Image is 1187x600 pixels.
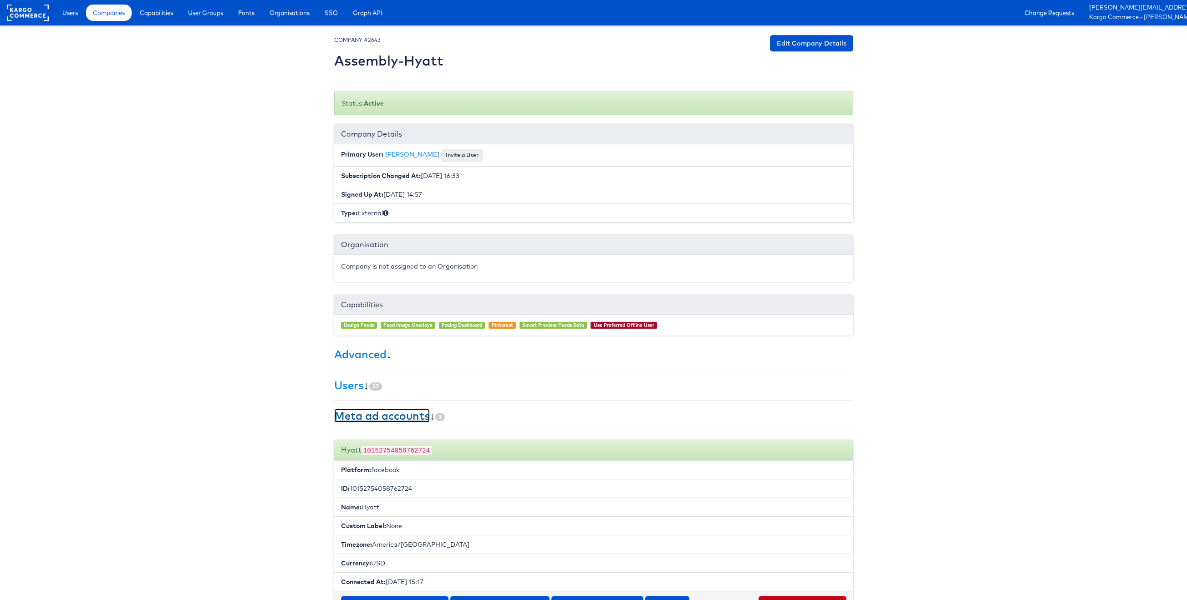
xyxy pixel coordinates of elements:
div: Hyatt [334,440,853,461]
a: Meta ad accounts [334,409,430,422]
b: Active [364,99,384,107]
b: Type: [341,209,357,217]
a: Fonts [231,5,261,21]
b: Connected At: [341,578,386,586]
h2: Assembly-Hyatt [334,53,443,68]
a: Design Feeds [344,322,374,328]
a: Edit Company Details [770,35,853,51]
span: Capabilities [140,8,173,17]
a: Companies [86,5,132,21]
b: Name: [341,503,362,511]
b: Custom Label: [341,522,386,530]
a: Organisations [263,5,316,21]
h3: ↓ [334,348,853,360]
a: Users [56,5,85,21]
b: Currency: [341,559,371,567]
li: None [334,516,853,535]
span: 57 [369,382,382,391]
li: 10152754058762724 [334,479,853,498]
span: Internal (staff) or External (client) [383,209,388,217]
div: Status: [334,92,853,115]
span: Companies [93,8,125,17]
li: [DATE] 15:17 [334,572,853,591]
a: Capabilities [133,5,180,21]
a: [PERSON_NAME][EMAIL_ADDRESS][PERSON_NAME][DOMAIN_NAME] [1089,3,1180,13]
a: Use Preferred Offline User [594,322,654,328]
code: 10152754058762724 [362,446,432,455]
b: Primary User: [341,150,383,158]
span: Graph API [353,8,382,17]
a: Graph API [346,5,389,21]
li: [DATE] 16:33 [334,166,853,185]
a: Advanced [334,347,387,361]
a: User Groups [181,5,230,21]
a: Users [334,378,364,392]
a: Smart Preview Feeds Beta [522,322,584,328]
span: User Groups [188,8,223,17]
h3: ↓ [334,410,853,422]
a: Feed Image Overlays [383,322,432,328]
span: Users [62,8,78,17]
li: External [334,203,853,222]
b: Timezone: [341,540,372,549]
div: Company Details [334,124,853,144]
a: [PERSON_NAME] [385,150,439,158]
li: [DATE] 14:57 [334,185,853,204]
li: America/[GEOGRAPHIC_DATA] [334,535,853,554]
a: SSO [318,5,345,21]
li: facebook [334,461,853,479]
button: Invite a User [441,149,483,162]
span: 3 [435,413,445,421]
b: Subscription Changed At: [341,172,421,180]
li: Hyatt [334,498,853,517]
span: Organisations [270,8,310,17]
small: COMPANY #2643 [334,36,381,43]
a: Pacing Dashboard [442,322,482,328]
a: Pinterest [492,322,513,328]
span: SSO [325,8,338,17]
a: Change Requests [1018,5,1081,21]
div: Capabilities [334,295,853,315]
a: Kargo Commerce - [PERSON_NAME] [1089,13,1180,22]
p: Company is not assigned to an Organisation [341,262,846,271]
li: USD [334,554,853,573]
h3: ↓ [334,379,853,391]
b: ID: [341,484,350,493]
div: Organisation [334,235,853,255]
span: Fonts [238,8,255,17]
b: Platform: [341,466,371,474]
b: Signed Up At: [341,190,383,198]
